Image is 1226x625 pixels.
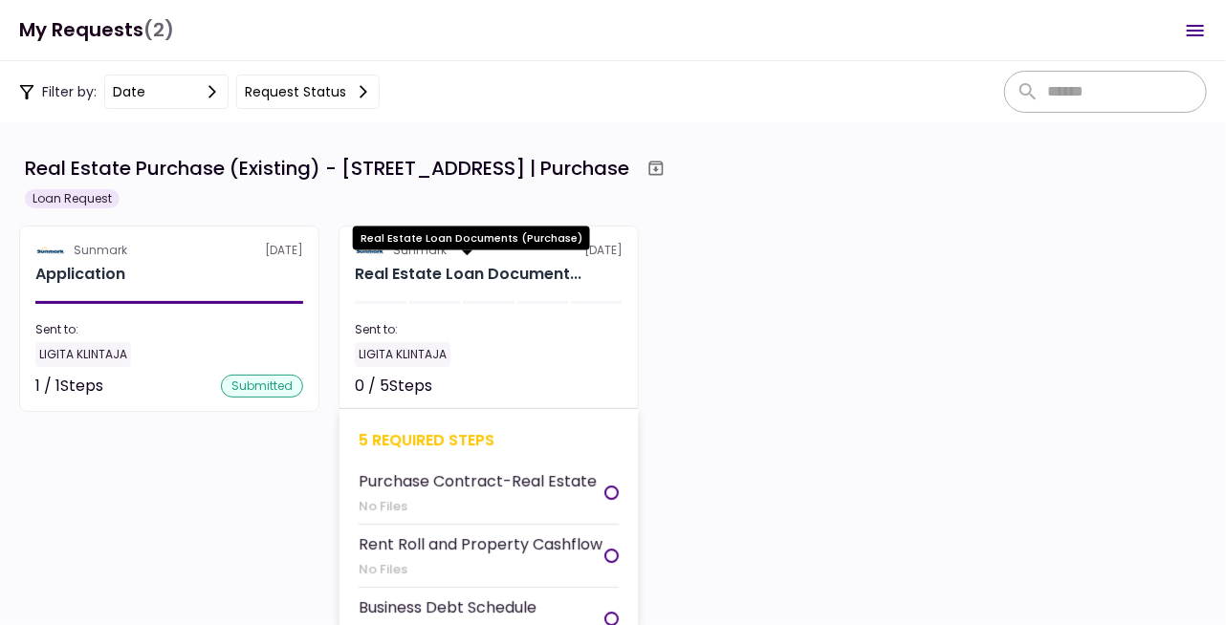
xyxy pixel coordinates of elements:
[359,469,597,493] div: Purchase Contract-Real Estate
[74,242,127,259] div: Sunmark
[359,497,597,516] div: No Files
[353,226,590,250] div: Real Estate Loan Documents (Purchase)
[35,242,303,259] div: [DATE]
[236,75,380,109] button: Request status
[359,595,536,619] div: Business Debt Schedule
[1172,8,1218,54] button: Open menu
[639,151,673,185] button: Archive workflow
[359,560,602,579] div: No Files
[113,81,145,102] div: date
[355,342,450,367] div: LIGITA KLINTAJA
[35,375,103,398] div: 1 / 1 Steps
[355,375,432,398] div: 0 / 5 Steps
[19,75,380,109] div: Filter by:
[359,428,619,452] div: 5 required steps
[25,154,629,183] div: Real Estate Purchase (Existing) - [STREET_ADDRESS] | Purchase
[104,75,229,109] button: date
[35,321,303,338] div: Sent to:
[19,11,174,50] h1: My Requests
[536,375,623,398] div: Not started
[35,263,125,286] h2: Application
[35,342,131,367] div: LIGITA KLINTAJA
[355,263,581,286] div: Real Estate Loan Documents (Purchase)
[359,532,602,556] div: Rent Roll and Property Cashflow
[355,321,623,338] div: Sent to:
[221,375,303,398] div: submitted
[35,242,66,259] img: Partner logo
[143,11,174,50] span: (2)
[25,189,120,208] div: Loan Request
